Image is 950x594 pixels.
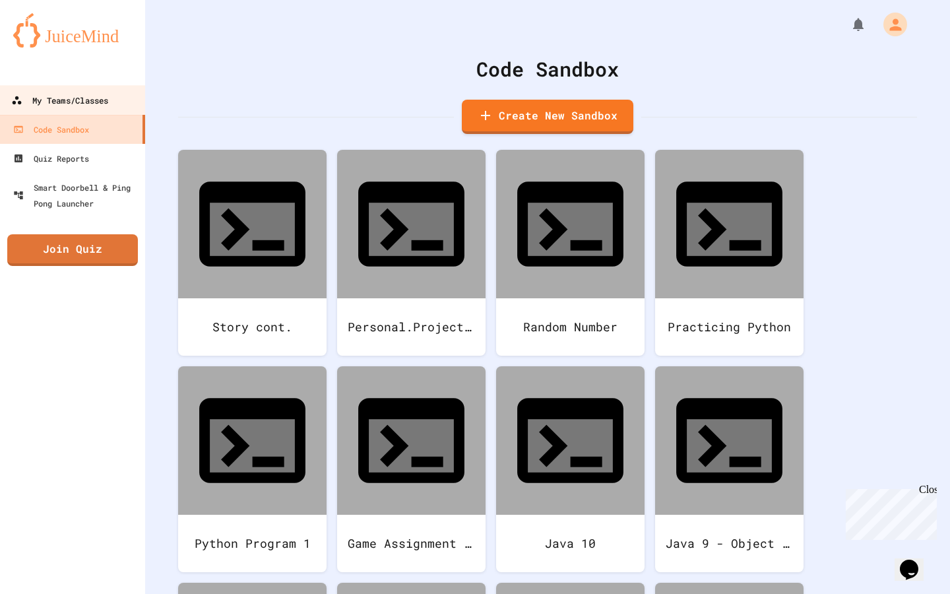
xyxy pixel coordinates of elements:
a: Java 9 - Object Practice [655,366,804,572]
div: Python Program 1 [178,515,327,572]
a: Python Program 1 [178,366,327,572]
div: Game Assignment CSA [337,515,486,572]
div: My Notifications [826,13,870,36]
div: Random Number [496,298,645,356]
div: Java 9 - Object Practice [655,515,804,572]
iframe: chat widget [840,484,937,540]
div: Java 10 [496,515,645,572]
a: Game Assignment CSA [337,366,486,572]
div: Story cont. [178,298,327,356]
div: My Teams/Classes [11,92,108,109]
div: My Account [870,9,910,40]
div: Code Sandbox [178,54,917,84]
div: Chat with us now!Close [5,5,91,84]
div: Smart Doorbell & Ping Pong Launcher [13,180,140,211]
div: Code Sandbox [13,121,89,137]
iframe: chat widget [895,541,937,581]
a: Create New Sandbox [462,100,633,134]
a: Personal.Project.Python [337,150,486,356]
a: Java 10 [496,366,645,572]
div: Personal.Project.Python [337,298,486,356]
a: Practicing Python [655,150,804,356]
a: Story cont. [178,150,327,356]
img: logo-orange.svg [13,13,132,48]
div: Quiz Reports [13,150,89,166]
div: Practicing Python [655,298,804,356]
a: Random Number [496,150,645,356]
a: Join Quiz [7,234,138,266]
